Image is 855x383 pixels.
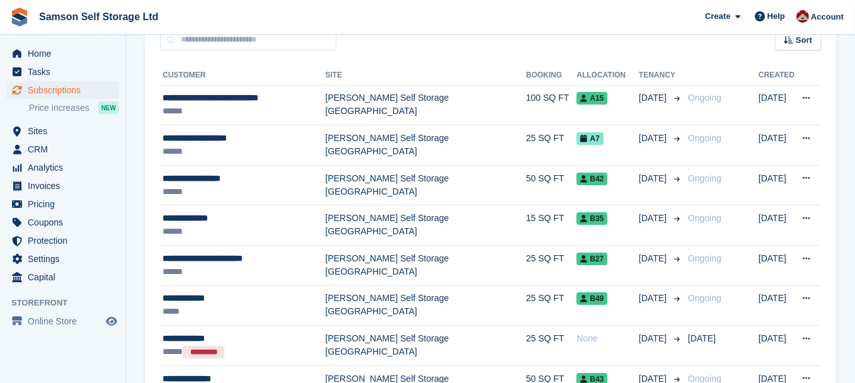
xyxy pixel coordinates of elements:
[688,133,721,143] span: Ongoing
[6,268,119,286] a: menu
[6,63,119,81] a: menu
[6,214,119,231] a: menu
[28,268,103,286] span: Capital
[325,246,526,286] td: [PERSON_NAME] Self Storage [GEOGRAPHIC_DATA]
[28,45,103,62] span: Home
[526,125,577,166] td: 25 SQ FT
[688,173,721,183] span: Ongoing
[325,285,526,326] td: [PERSON_NAME] Self Storage [GEOGRAPHIC_DATA]
[796,34,812,47] span: Sort
[28,63,103,81] span: Tasks
[34,6,163,27] a: Samson Self Storage Ltd
[639,252,669,265] span: [DATE]
[325,66,526,86] th: Site
[28,159,103,176] span: Analytics
[28,140,103,158] span: CRM
[28,177,103,195] span: Invoices
[526,85,577,125] td: 100 SQ FT
[577,253,607,265] span: B27
[325,205,526,246] td: [PERSON_NAME] Self Storage [GEOGRAPHIC_DATA]
[11,297,125,309] span: Storefront
[28,214,103,231] span: Coupons
[6,312,119,330] a: menu
[639,172,669,185] span: [DATE]
[759,285,795,326] td: [DATE]
[577,173,607,185] span: B42
[10,8,29,26] img: stora-icon-8386f47178a22dfd0bd8f6a31ec36ba5ce8667c1dd55bd0f319d3a0aa187defe.svg
[759,66,795,86] th: Created
[759,85,795,125] td: [DATE]
[29,101,119,115] a: Price increases NEW
[526,165,577,205] td: 50 SQ FT
[759,125,795,166] td: [DATE]
[639,332,669,345] span: [DATE]
[6,159,119,176] a: menu
[29,102,89,114] span: Price increases
[577,332,639,345] div: None
[6,122,119,140] a: menu
[6,140,119,158] a: menu
[6,177,119,195] a: menu
[577,92,607,105] span: A15
[28,312,103,330] span: Online Store
[639,91,669,105] span: [DATE]
[759,326,795,366] td: [DATE]
[526,205,577,246] td: 15 SQ FT
[577,66,639,86] th: Allocation
[639,132,669,145] span: [DATE]
[104,314,119,329] a: Preview store
[688,253,721,263] span: Ongoing
[28,122,103,140] span: Sites
[6,81,119,99] a: menu
[28,250,103,268] span: Settings
[577,132,603,145] span: A7
[325,326,526,366] td: [PERSON_NAME] Self Storage [GEOGRAPHIC_DATA]
[526,66,577,86] th: Booking
[577,212,607,225] span: B35
[577,292,607,305] span: B49
[28,81,103,99] span: Subscriptions
[688,93,721,103] span: Ongoing
[526,246,577,286] td: 25 SQ FT
[639,292,669,305] span: [DATE]
[688,213,721,223] span: Ongoing
[796,10,809,23] img: Ian
[526,326,577,366] td: 25 SQ FT
[6,45,119,62] a: menu
[325,85,526,125] td: [PERSON_NAME] Self Storage [GEOGRAPHIC_DATA]
[325,125,526,166] td: [PERSON_NAME] Self Storage [GEOGRAPHIC_DATA]
[160,66,325,86] th: Customer
[6,195,119,213] a: menu
[759,205,795,246] td: [DATE]
[639,212,669,225] span: [DATE]
[6,232,119,249] a: menu
[325,165,526,205] td: [PERSON_NAME] Self Storage [GEOGRAPHIC_DATA]
[688,333,716,343] span: [DATE]
[705,10,730,23] span: Create
[688,293,721,303] span: Ongoing
[767,10,785,23] span: Help
[28,195,103,213] span: Pricing
[526,285,577,326] td: 25 SQ FT
[811,11,844,23] span: Account
[98,101,119,114] div: NEW
[759,165,795,205] td: [DATE]
[639,66,683,86] th: Tenancy
[759,246,795,286] td: [DATE]
[6,250,119,268] a: menu
[28,232,103,249] span: Protection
